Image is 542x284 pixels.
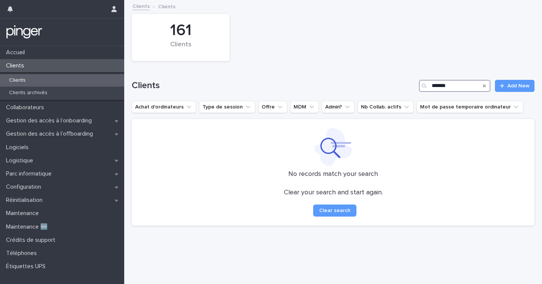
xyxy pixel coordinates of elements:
img: mTgBEunGTSyRkCgitkcU [6,24,43,40]
button: Admin? [322,101,355,113]
span: Clear search [319,208,350,213]
p: Crédits de support [3,237,61,244]
p: Maintenance 🆕 [3,223,54,231]
p: Maintenance [3,210,45,217]
button: Type de session [199,101,255,113]
button: Clear search [313,205,356,217]
span: Add New [507,83,530,89]
p: Clients [158,2,175,10]
p: Parc informatique [3,170,58,177]
input: Search [419,80,490,92]
p: Configuration [3,183,47,191]
p: Téléphones [3,250,43,257]
button: MDM [290,101,319,113]
div: 161 [145,21,217,40]
a: Add New [495,80,534,92]
button: Offre [258,101,287,113]
p: Clients [3,77,32,84]
p: Gestion des accès à l’onboarding [3,117,98,124]
h1: Clients [132,80,416,91]
button: Mot de passe temporaire ordinateur [417,101,523,113]
p: Collaborateurs [3,104,50,111]
p: Logistique [3,157,39,164]
button: Achat d'ordinateurs [132,101,196,113]
p: Étiquettes UPS [3,263,52,270]
p: Réinitialisation [3,197,49,204]
div: Clients [145,41,217,56]
p: Clear your search and start again. [284,189,383,197]
p: Clients archivés [3,90,53,96]
p: No records match your search [141,170,525,179]
a: Clients [132,2,150,10]
p: Accueil [3,49,31,56]
button: Nb Collab. actifs [358,101,414,113]
p: Clients [3,62,30,69]
p: Logiciels [3,144,35,151]
p: Gestion des accès à l’offboarding [3,130,99,137]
